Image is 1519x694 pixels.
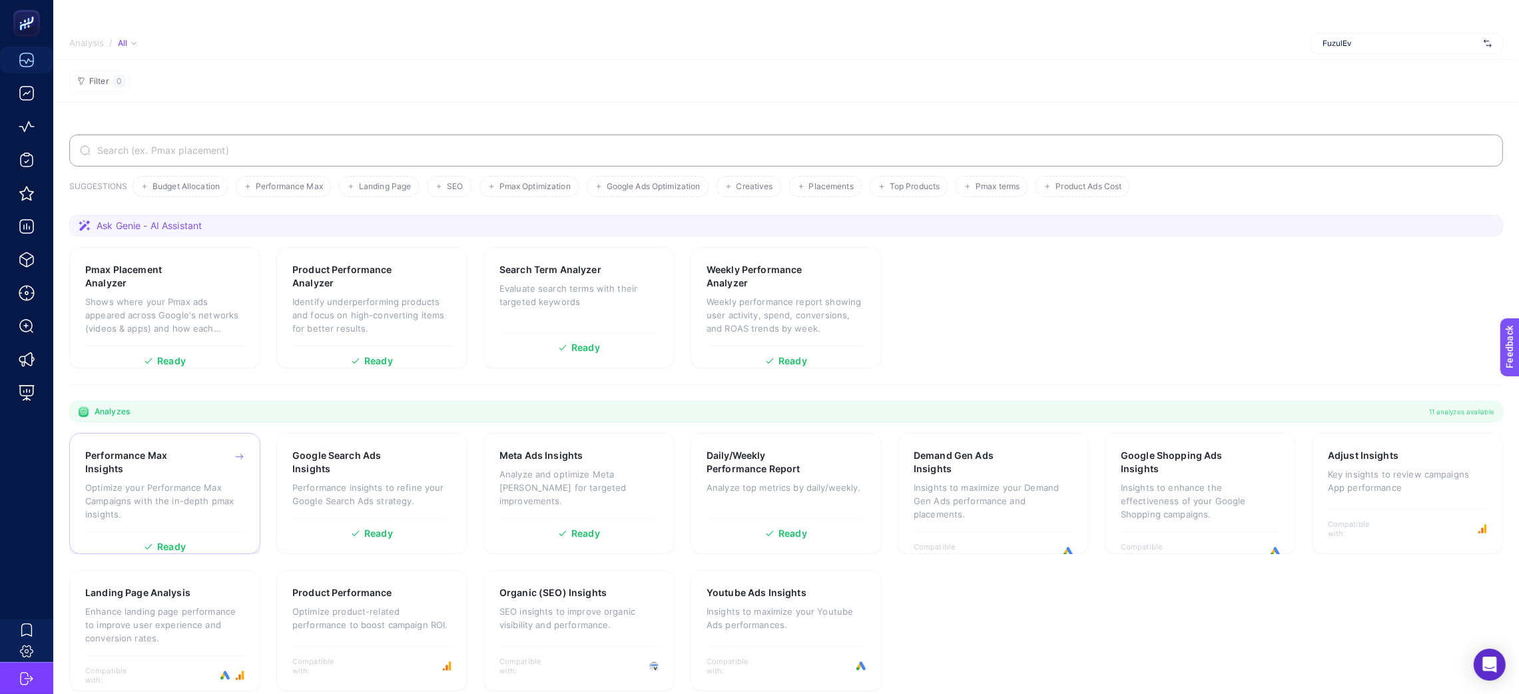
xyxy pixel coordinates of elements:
[499,263,601,276] h3: Search Term Analyzer
[483,570,675,691] a: Organic (SEO) InsightsSEO insights to improve organic visibility and performance.Compatible with:
[707,295,866,335] p: Weekly performance report showing user activity, spend, conversions, and ROAS trends by week.
[1328,468,1487,494] p: Key insights to review campaigns App performance
[8,4,51,15] span: Feedback
[152,182,220,192] span: Budget Allocation
[364,356,393,366] span: Ready
[914,449,1030,476] h3: Demand Gen Ads Insights
[499,282,659,308] p: Evaluate search terms with their targeted keywords
[898,433,1089,554] a: Demand Gen Ads InsightsInsights to maximize your Demand Gen Ads performance and placements.Compat...
[914,542,974,561] span: Compatible with:
[499,586,607,599] h3: Organic (SEO) Insights
[499,182,571,192] span: Pmax Optimization
[292,605,452,631] p: Optimize product-related performance to boost campaign ROI.
[571,343,600,352] span: Ready
[707,481,866,494] p: Analyze top metrics by daily/weekly.
[85,449,202,476] h3: Performance Max Insights
[483,433,675,554] a: Meta Ads InsightsAnalyze and optimize Meta [PERSON_NAME] for targeted improvements.Ready
[707,605,866,631] p: Insights to maximize your Youtube Ads performances.
[97,219,202,232] span: Ask Genie - AI Assistant
[1323,38,1478,49] span: FuzulEv
[1484,37,1492,50] img: svg%3e
[95,406,130,417] span: Analyzes
[499,449,583,462] h3: Meta Ads Insights
[737,182,773,192] span: Creatives
[118,38,137,49] div: All
[447,182,463,192] span: SEO
[69,38,104,49] span: Analysis
[1429,406,1494,417] span: 11 analyzes available
[85,295,244,335] p: Shows where your Pmax ads appeared across Google's networks (videos & apps) and how each placemen...
[292,449,410,476] h3: Google Search Ads Insights
[95,145,1492,156] input: Search
[85,263,202,290] h3: Pmax Placement Analyzer
[890,182,940,192] span: Top Products
[89,77,109,87] span: Filter
[809,182,854,192] span: Placements
[85,666,145,685] span: Compatible with:
[499,468,659,508] p: Analyze and optimize Meta [PERSON_NAME] for targeted improvements.
[157,356,186,366] span: Ready
[276,570,467,691] a: Product PerformanceOptimize product-related performance to boost campaign ROI.Compatible with:
[1328,520,1388,538] span: Compatible with:
[157,542,186,551] span: Ready
[483,247,675,368] a: Search Term AnalyzerEvaluate search terms with their targeted keywordsReady
[69,570,260,691] a: Landing Page AnalysisEnhance landing page performance to improve user experience and conversion r...
[976,182,1020,192] span: Pmax terms
[292,586,392,599] h3: Product Performance
[707,657,766,675] span: Compatible with:
[292,295,452,335] p: Identify underperforming products and focus on high-converting items for better results.
[691,433,882,554] a: Daily/Weekly Performance ReportAnalyze top metrics by daily/weekly.Ready
[1121,481,1280,521] p: Insights to enhance the effectiveness of your Google Shopping campaigns.
[85,481,244,521] p: Optimize your Performance Max Campaigns with the in-depth pmax insights.
[276,247,467,368] a: Product Performance AnalyzerIdentify underperforming products and focus on high-converting items ...
[499,657,559,675] span: Compatible with:
[914,481,1073,521] p: Insights to maximize your Demand Gen Ads performance and placements.
[691,570,882,691] a: Youtube Ads InsightsInsights to maximize your Youtube Ads performances.Compatible with:
[69,71,130,92] button: Filter0
[691,247,882,368] a: Weekly Performance AnalyzerWeekly performance report showing user activity, spend, conversions, a...
[292,657,352,675] span: Compatible with:
[1121,449,1239,476] h3: Google Shopping Ads Insights
[1328,449,1398,462] h3: Adjust Insights
[69,433,260,554] a: Performance Max InsightsOptimize your Performance Max Campaigns with the in-depth pmax insights.R...
[1056,182,1121,192] span: Product Ads Cost
[1105,433,1296,554] a: Google Shopping Ads InsightsInsights to enhance the effectiveness of your Google Shopping campaig...
[1312,433,1503,554] a: Adjust InsightsKey insights to review campaigns App performanceCompatible with:
[571,529,600,538] span: Ready
[85,605,244,645] p: Enhance landing page performance to improve user experience and conversion rates.
[707,586,806,599] h3: Youtube Ads Insights
[109,37,113,48] span: /
[707,263,824,290] h3: Weekly Performance Analyzer
[499,605,659,631] p: SEO insights to improve organic visibility and performance.
[85,586,190,599] h3: Landing Page Analysis
[292,481,452,508] p: Performance insights to refine your Google Search Ads strategy.
[778,529,807,538] span: Ready
[607,182,701,192] span: Google Ads Optimization
[1474,649,1506,681] div: Open Intercom Messenger
[69,181,127,197] h3: SUGGESTIONS
[276,433,467,554] a: Google Search Ads InsightsPerformance insights to refine your Google Search Ads strategy.Ready
[69,247,260,368] a: Pmax Placement AnalyzerShows where your Pmax ads appeared across Google's networks (videos & apps...
[707,449,826,476] h3: Daily/Weekly Performance Report
[1121,542,1181,561] span: Compatible with:
[364,529,393,538] span: Ready
[292,263,411,290] h3: Product Performance Analyzer
[778,356,807,366] span: Ready
[256,182,323,192] span: Performance Max
[359,182,411,192] span: Landing Page
[117,76,122,87] span: 0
